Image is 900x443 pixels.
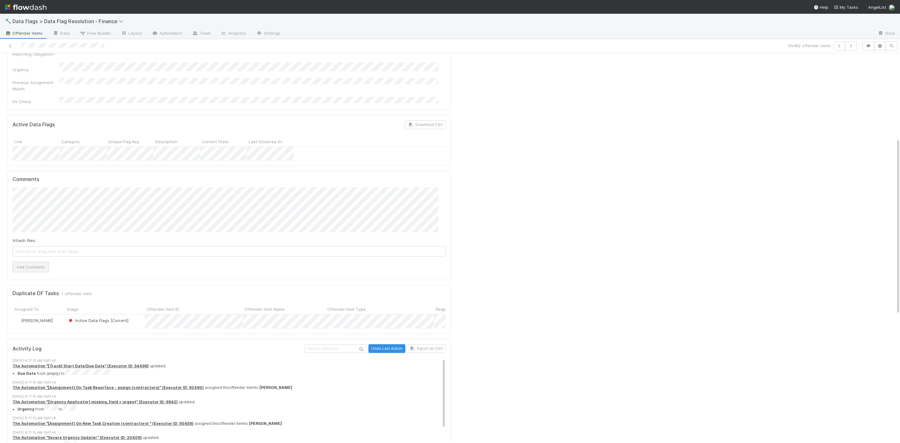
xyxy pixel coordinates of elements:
div: [PERSON_NAME] [15,317,53,324]
span: Offender Item ID [147,306,179,312]
div: Description [153,137,200,146]
div: Help [813,4,828,10]
div: Previous Assignment Match [12,79,59,92]
span: AngelList [868,5,886,10]
span: Choose or drag and drop file(s) [13,246,445,256]
div: Last Occurred At [247,137,294,146]
a: Flow Builder [75,29,116,39]
div: Urgency [12,67,59,73]
a: Settings [251,29,285,39]
label: Attach files: [12,237,36,244]
button: Undo Last Action [368,344,405,353]
div: updated: [12,399,453,412]
span: Active Data Flags [Current] [67,318,128,323]
span: Reappeared Date [436,306,470,312]
a: The Automation "[Urgency Applicator] missing_field = urgent" (Executor ID: 6942) [12,400,178,404]
h5: Activity Log [12,346,303,352]
a: The Automation "[Assignment] On New Task Creation (contractors) " (Executor ID: 50459) [12,421,193,426]
span: Offender Item Name [245,306,285,312]
strong: [PERSON_NAME] [249,421,282,426]
em: (empty) [47,371,60,376]
div: Category [59,137,106,146]
button: Add Comment [12,262,49,272]
a: My Tasks [833,4,858,10]
span: Data Flags > Data Flag Resolution - Finance [12,18,126,24]
span: Stage [67,306,78,312]
span: 1 offender item [62,290,92,297]
li: from to [17,369,453,377]
div: updated: [12,363,453,376]
input: Search activities... [305,345,367,353]
a: Layout [116,29,147,39]
span: Assigned To [14,306,39,312]
div: Link [12,137,59,146]
span: 🔧 [5,18,11,24]
a: The Automation "Severe Urgency Updater" (Executor ID: 20409) [12,435,142,440]
div: [DATE] 9:17:15 AM GMT+8 [12,430,453,435]
h5: Comments [12,176,446,183]
a: The Automation "[Track] Start Date/Due Date" (Executor ID: 54499) [12,364,149,368]
img: avatar_d7f67417-030a-43ce-a3ce-a315a3ccfd08.png [15,318,20,323]
a: Automation [147,29,187,39]
span: Offender Item Type [327,306,366,312]
img: logo-inverted-e16ddd16eac7371096b0.svg [5,2,47,13]
button: Download CSV [405,120,446,129]
li: from to [17,405,453,412]
div: PA Check [12,98,59,105]
div: [DATE] 9:17:15 AM GMT+8 [12,394,453,399]
strong: Urgency [17,407,34,412]
span: 19 of 42 offender items [787,43,831,49]
a: Docs [873,29,900,39]
div: assigned this offender item to [12,385,453,390]
div: [DATE] 9:17:15 AM GMT+8 [12,380,453,385]
div: assigned this offender item to [12,421,453,426]
span: [PERSON_NAME] [21,318,53,323]
img: avatar_d7f67417-030a-43ce-a3ce-a315a3ccfd08.png [889,4,895,11]
h5: Duplicate DF Tasks [12,290,59,297]
h5: Active Data Flags [12,122,55,128]
button: Export as CSV [407,344,446,353]
strong: [PERSON_NAME] [259,385,292,390]
a: Data [47,29,74,39]
div: Current State [200,137,247,146]
span: Flow Builder [80,30,111,36]
div: [DATE] 9:17:15 AM GMT+8 [12,415,453,421]
div: Unique Flag Key [106,137,153,146]
strong: Due Date [17,371,36,376]
span: My Tasks [833,5,858,10]
div: [DATE] 9:17:15 AM GMT+8 [12,358,453,363]
span: Offender items [5,30,42,36]
div: Active Data Flags [Current] [67,317,128,324]
a: Analytics [216,29,251,39]
a: Team [187,29,216,39]
a: The Automation "[Assignment] On Task Resurface - assign (contractors)" (Executor ID: 50460) [12,385,204,390]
